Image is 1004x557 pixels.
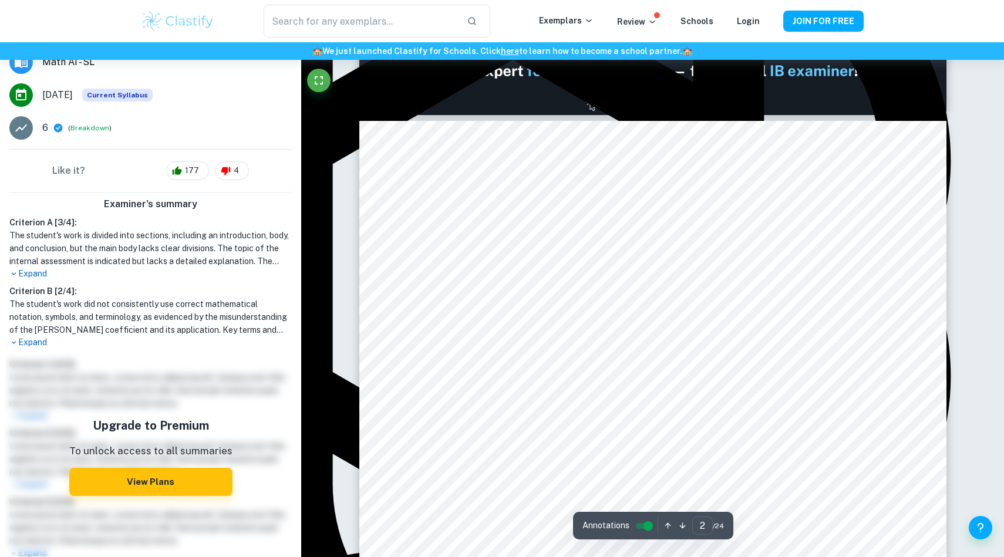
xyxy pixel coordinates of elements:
span: 🏫 [682,46,692,56]
span: Math AI - SL [42,55,292,69]
div: This exemplar is based on the current syllabus. Feel free to refer to it for inspiration/ideas wh... [82,89,153,102]
p: Expand [9,336,292,349]
button: Breakdown [70,123,109,133]
p: Exemplars [539,14,594,27]
h1: The student's work is divided into sections, including an introduction, body, and conclusion, but... [9,229,292,268]
span: Annotations [582,519,629,532]
button: Help and Feedback [969,516,992,539]
h6: Criterion B [ 2 / 4 ]: [9,285,292,298]
a: Login [737,16,760,26]
span: 🏫 [312,46,322,56]
span: / 24 [713,521,724,531]
a: here [501,46,519,56]
a: Schools [680,16,713,26]
span: Current Syllabus [82,89,153,102]
p: 6 [42,121,48,135]
p: Expand [9,268,292,280]
p: Review [617,15,657,28]
span: ( ) [68,123,112,134]
button: View Plans [69,468,233,496]
h1: The student's work did not consistently use correct mathematical notation, symbols, and terminolo... [9,298,292,336]
span: 4 [227,165,245,177]
img: Clastify logo [140,9,215,33]
p: To unlock access to all summaries [69,444,233,459]
div: 4 [215,161,249,180]
button: JOIN FOR FREE [783,11,864,32]
input: Search for any exemplars... [264,5,457,38]
h6: Criterion A [ 3 / 4 ]: [9,216,292,229]
h6: We just launched Clastify for Schools. Click to learn how to become a school partner. [2,45,1002,58]
span: [DATE] [42,88,73,102]
div: 177 [166,161,209,180]
h6: Examiner's summary [5,197,297,211]
h6: Like it? [52,164,85,178]
h5: Upgrade to Premium [69,417,233,434]
button: Fullscreen [307,69,331,92]
span: 177 [178,165,205,177]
